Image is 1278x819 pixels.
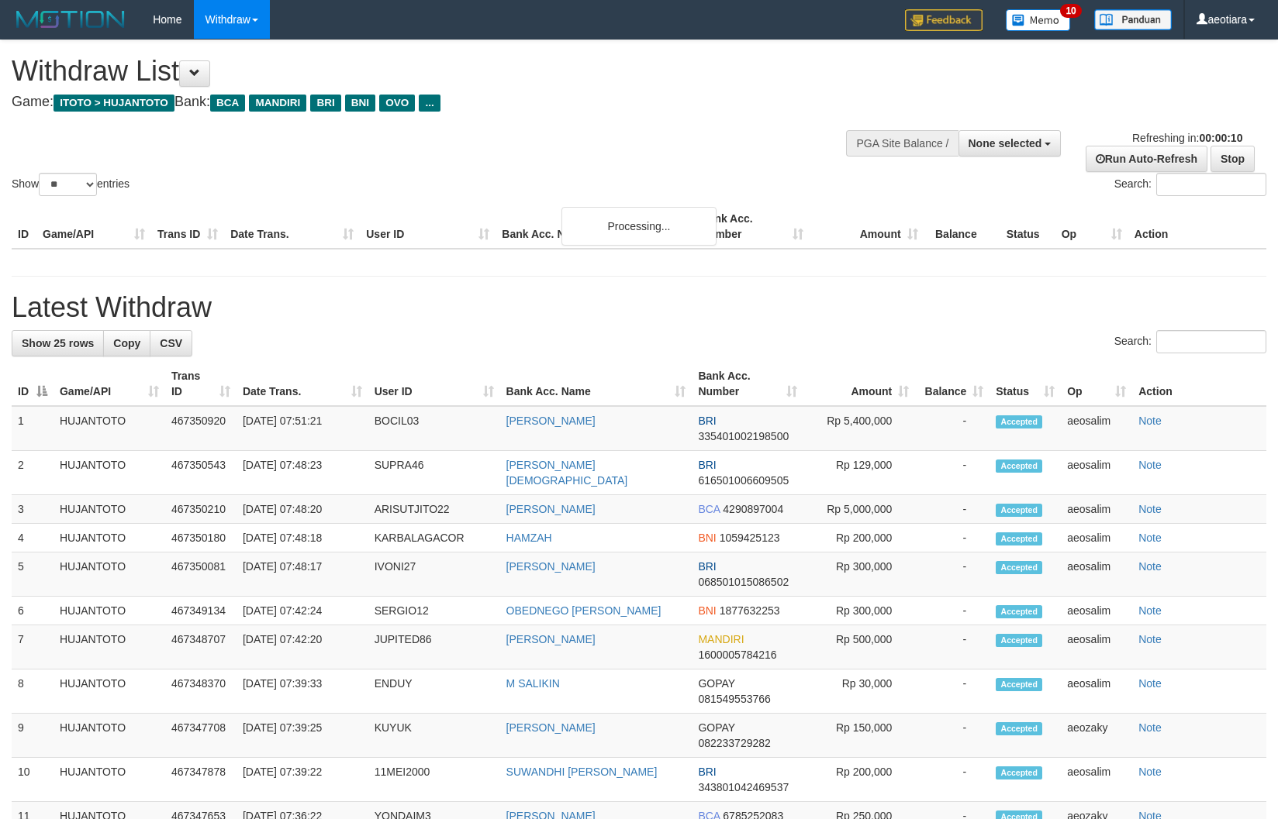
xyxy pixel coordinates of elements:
span: Accepted [996,561,1042,574]
td: ENDUY [368,669,500,714]
span: Accepted [996,504,1042,517]
a: Stop [1211,146,1255,172]
img: Feedback.jpg [905,9,983,31]
td: [DATE] 07:39:22 [237,758,368,802]
th: Bank Acc. Name: activate to sort column ascending [500,362,693,406]
td: Rp 5,000,000 [803,495,915,524]
td: [DATE] 07:39:25 [237,714,368,758]
span: ... [419,95,440,112]
td: Rp 200,000 [803,524,915,552]
td: Rp 300,000 [803,552,915,597]
th: Game/API: activate to sort column ascending [54,362,165,406]
td: [DATE] 07:48:18 [237,524,368,552]
input: Search: [1156,330,1266,353]
a: Note [1138,415,1162,427]
th: Amount [810,205,924,249]
th: Balance: activate to sort column ascending [915,362,990,406]
td: 467350543 [165,451,237,495]
img: Button%20Memo.svg [1006,9,1071,31]
th: Trans ID: activate to sort column ascending [165,362,237,406]
span: Accepted [996,766,1042,779]
img: MOTION_logo.png [12,8,130,31]
a: [PERSON_NAME] [506,415,596,427]
td: SUPRA46 [368,451,500,495]
span: OVO [379,95,415,112]
a: [PERSON_NAME] [506,721,596,734]
td: [DATE] 07:42:20 [237,625,368,669]
td: [DATE] 07:51:21 [237,406,368,451]
span: BRI [698,415,716,427]
span: Copy 068501015086502 to clipboard [698,576,789,588]
td: 2 [12,451,54,495]
a: M SALIKIN [506,677,560,690]
span: Show 25 rows [22,337,94,349]
td: 10 [12,758,54,802]
th: Date Trans.: activate to sort column ascending [237,362,368,406]
th: Action [1132,362,1266,406]
span: Copy 4290897004 to clipboard [723,503,783,515]
th: Trans ID [151,205,224,249]
th: Status: activate to sort column ascending [990,362,1061,406]
td: [DATE] 07:42:24 [237,597,368,625]
td: - [915,552,990,597]
td: Rp 5,400,000 [803,406,915,451]
span: BNI [698,532,716,544]
td: Rp 300,000 [803,597,915,625]
span: Refreshing in: [1132,132,1242,144]
td: Rp 30,000 [803,669,915,714]
a: [PERSON_NAME][DEMOGRAPHIC_DATA] [506,459,628,487]
a: Note [1138,459,1162,471]
td: 6 [12,597,54,625]
span: BCA [698,503,720,515]
td: - [915,451,990,495]
span: Accepted [996,678,1042,691]
span: Accepted [996,605,1042,618]
td: 467350081 [165,552,237,597]
span: MANDIRI [698,633,744,645]
a: Note [1138,604,1162,617]
span: Copy 1600005784216 to clipboard [698,649,776,661]
a: Copy [103,330,150,356]
span: BNI [345,95,375,112]
td: aeosalim [1061,597,1132,625]
th: Action [1128,205,1266,249]
div: Processing... [561,207,717,246]
a: Note [1138,633,1162,645]
a: Note [1138,677,1162,690]
td: 5 [12,552,54,597]
span: BRI [310,95,340,112]
th: Bank Acc. Number [694,205,809,249]
td: 467348707 [165,625,237,669]
th: Date Trans. [224,205,360,249]
td: aeozaky [1061,714,1132,758]
td: aeosalim [1061,669,1132,714]
th: Bank Acc. Name [496,205,694,249]
a: Note [1138,721,1162,734]
td: IVONI27 [368,552,500,597]
a: Note [1138,532,1162,544]
th: Op [1055,205,1128,249]
th: Amount: activate to sort column ascending [803,362,915,406]
select: Showentries [39,173,97,196]
span: GOPAY [698,721,734,734]
td: 4 [12,524,54,552]
td: 467350210 [165,495,237,524]
td: HUJANTOTO [54,625,165,669]
td: 7 [12,625,54,669]
td: HUJANTOTO [54,758,165,802]
td: Rp 129,000 [803,451,915,495]
td: 11MEI2000 [368,758,500,802]
span: BCA [210,95,245,112]
span: Copy 616501006609505 to clipboard [698,474,789,487]
span: BRI [698,459,716,471]
td: Rp 500,000 [803,625,915,669]
span: Accepted [996,415,1042,428]
td: 3 [12,495,54,524]
td: aeosalim [1061,524,1132,552]
span: Accepted [996,722,1042,735]
span: Copy 082233729282 to clipboard [698,737,770,749]
td: - [915,406,990,451]
td: SERGIO12 [368,597,500,625]
span: MANDIRI [249,95,306,112]
td: Rp 150,000 [803,714,915,758]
